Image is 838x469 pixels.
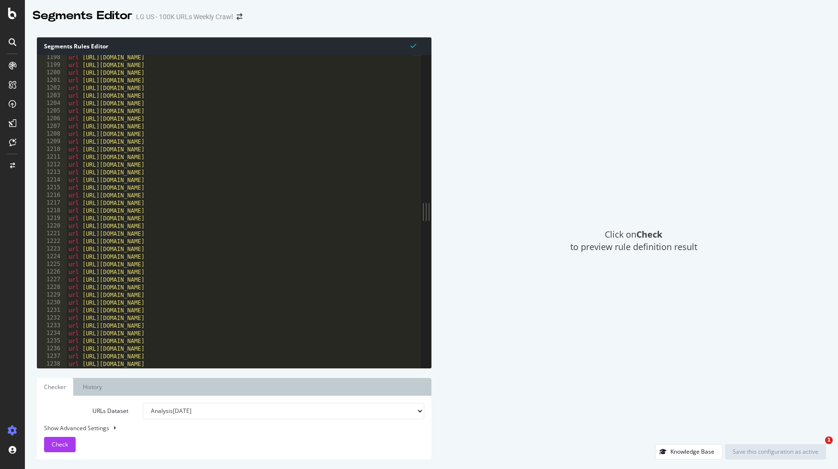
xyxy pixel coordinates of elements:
a: Knowledge Base [655,447,723,456]
a: History [76,378,109,396]
div: arrow-right-arrow-left [237,13,242,20]
button: Check [44,437,76,452]
div: Segments Editor [33,8,132,24]
div: 1204 [37,100,67,107]
div: 1223 [37,245,67,253]
div: Save this configuration as active [733,447,818,456]
div: 1200 [37,69,67,77]
div: 1217 [37,199,67,207]
div: 1235 [37,337,67,345]
div: 1214 [37,176,67,184]
div: 1234 [37,330,67,337]
div: 1210 [37,146,67,153]
div: 1236 [37,345,67,353]
div: 1237 [37,353,67,360]
div: 1207 [37,123,67,130]
div: 1216 [37,192,67,199]
div: 1224 [37,253,67,261]
div: Knowledge Base [670,447,714,456]
strong: Check [636,229,662,240]
div: 1226 [37,268,67,276]
div: 1239 [37,368,67,376]
div: 1202 [37,84,67,92]
button: Save this configuration as active [725,444,826,459]
div: 1221 [37,230,67,238]
button: Knowledge Base [655,444,723,459]
div: 1227 [37,276,67,284]
div: 1233 [37,322,67,330]
div: 1209 [37,138,67,146]
a: Checker [37,378,73,396]
div: 1219 [37,215,67,222]
iframe: Intercom live chat [805,436,828,459]
div: 1203 [37,92,67,100]
div: 1212 [37,161,67,169]
span: Syntax is valid [410,41,416,50]
div: 1199 [37,61,67,69]
div: 1238 [37,360,67,368]
span: Check [52,440,68,448]
div: 1229 [37,291,67,299]
div: 1201 [37,77,67,84]
div: Show Advanced Settings [37,424,417,432]
div: 1228 [37,284,67,291]
div: 1231 [37,307,67,314]
div: LG US - 100K URLs Weekly Crawl [136,12,233,22]
div: 1208 [37,130,67,138]
div: 1218 [37,207,67,215]
div: 1198 [37,54,67,61]
div: 1232 [37,314,67,322]
span: 1 [825,436,833,444]
div: Segments Rules Editor [37,37,431,55]
div: 1213 [37,169,67,176]
div: 1206 [37,115,67,123]
div: 1225 [37,261,67,268]
div: 1215 [37,184,67,192]
div: 1222 [37,238,67,245]
label: URLs Dataset [37,403,136,419]
div: 1220 [37,222,67,230]
div: 1205 [37,107,67,115]
span: Click on to preview rule definition result [570,229,697,253]
div: 1230 [37,299,67,307]
div: 1211 [37,153,67,161]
